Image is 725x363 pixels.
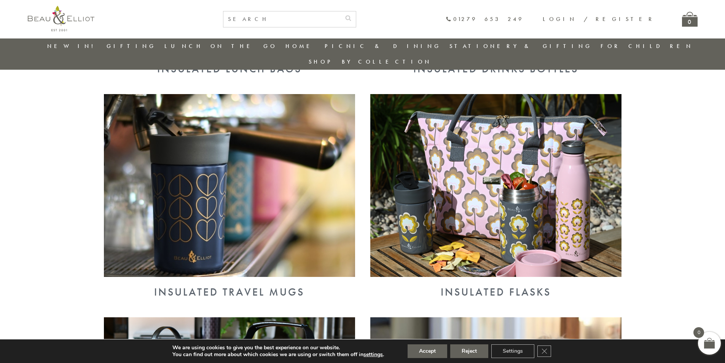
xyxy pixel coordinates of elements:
img: Insulated Travel Mugs [104,94,355,277]
div: Insulated Travel Mugs [104,286,355,298]
a: Insulated Flasks Insulated Flasks [370,271,621,299]
button: Accept [408,344,447,358]
p: You can find out more about which cookies we are using or switch them off in . [172,351,384,358]
a: New in! [47,42,98,50]
div: Insulated Lunch Bags [104,63,355,75]
button: Settings [491,344,534,358]
a: 01279 653 249 [446,16,524,22]
a: Gifting [107,42,156,50]
button: Close GDPR Cookie Banner [537,345,551,357]
a: Home [285,42,316,50]
button: settings [363,351,383,358]
a: Picnic & Dining [325,42,441,50]
div: Insulated Flasks [370,286,621,298]
a: For Children [601,42,693,50]
input: SEARCH [223,11,341,27]
p: We are using cookies to give you the best experience on our website. [172,344,384,351]
a: Lunch On The Go [164,42,277,50]
a: Shop by collection [309,58,432,66]
a: Insulated Drinks Bottles Insulated Drinks Bottles [370,47,621,75]
a: Stationery & Gifting [449,42,592,50]
span: 0 [693,327,704,338]
div: Insulated Drinks Bottles [370,63,621,75]
a: Login / Register [543,15,655,23]
a: Insulated Lunch Bags Insulated Lunch Bags [104,47,355,75]
button: Reject [450,344,488,358]
img: Insulated Flasks [370,94,621,277]
a: Insulated Travel Mugs Insulated Travel Mugs [104,271,355,299]
img: logo [28,6,94,31]
a: 0 [682,12,698,27]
